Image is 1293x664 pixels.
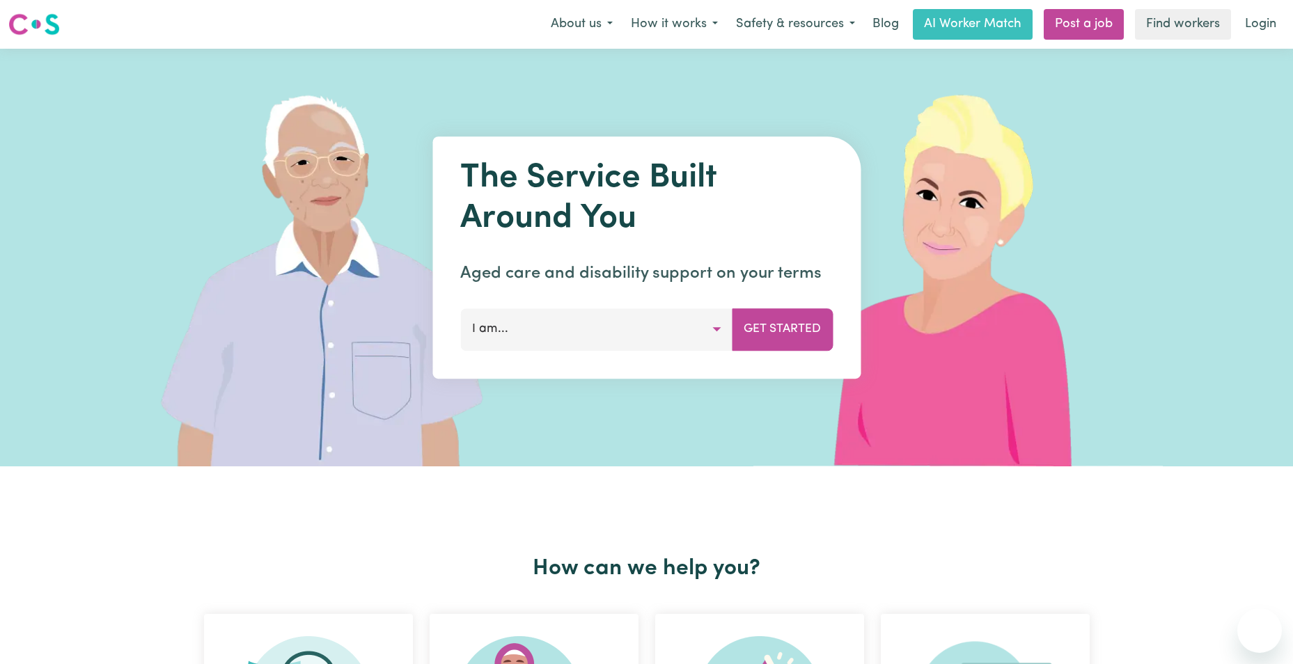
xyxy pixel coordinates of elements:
a: Login [1237,9,1285,40]
a: Blog [864,9,907,40]
img: Careseekers logo [8,12,60,37]
button: How it works [622,10,727,39]
h2: How can we help you? [196,555,1098,582]
button: Get Started [732,308,833,350]
a: AI Worker Match [913,9,1033,40]
h1: The Service Built Around You [460,159,833,239]
p: Aged care and disability support on your terms [460,261,833,286]
button: Safety & resources [727,10,864,39]
button: I am... [460,308,732,350]
a: Find workers [1135,9,1231,40]
iframe: Button to launch messaging window [1237,608,1282,653]
a: Post a job [1044,9,1124,40]
button: About us [542,10,622,39]
a: Careseekers logo [8,8,60,40]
